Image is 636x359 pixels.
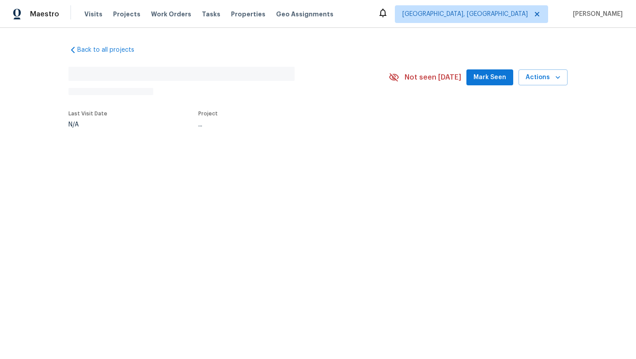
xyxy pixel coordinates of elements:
span: Projects [113,10,140,19]
span: Work Orders [151,10,191,19]
span: Properties [231,10,265,19]
button: Mark Seen [466,69,513,86]
div: ... [198,122,368,128]
span: Last Visit Date [68,111,107,116]
span: Mark Seen [473,72,506,83]
span: Not seen [DATE] [405,73,461,82]
span: [PERSON_NAME] [569,10,623,19]
span: Actions [526,72,560,83]
span: Visits [84,10,102,19]
span: Project [198,111,218,116]
a: Back to all projects [68,46,153,54]
span: Tasks [202,11,220,17]
button: Actions [519,69,568,86]
span: Geo Assignments [276,10,333,19]
span: Maestro [30,10,59,19]
span: [GEOGRAPHIC_DATA], [GEOGRAPHIC_DATA] [402,10,528,19]
div: N/A [68,122,107,128]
